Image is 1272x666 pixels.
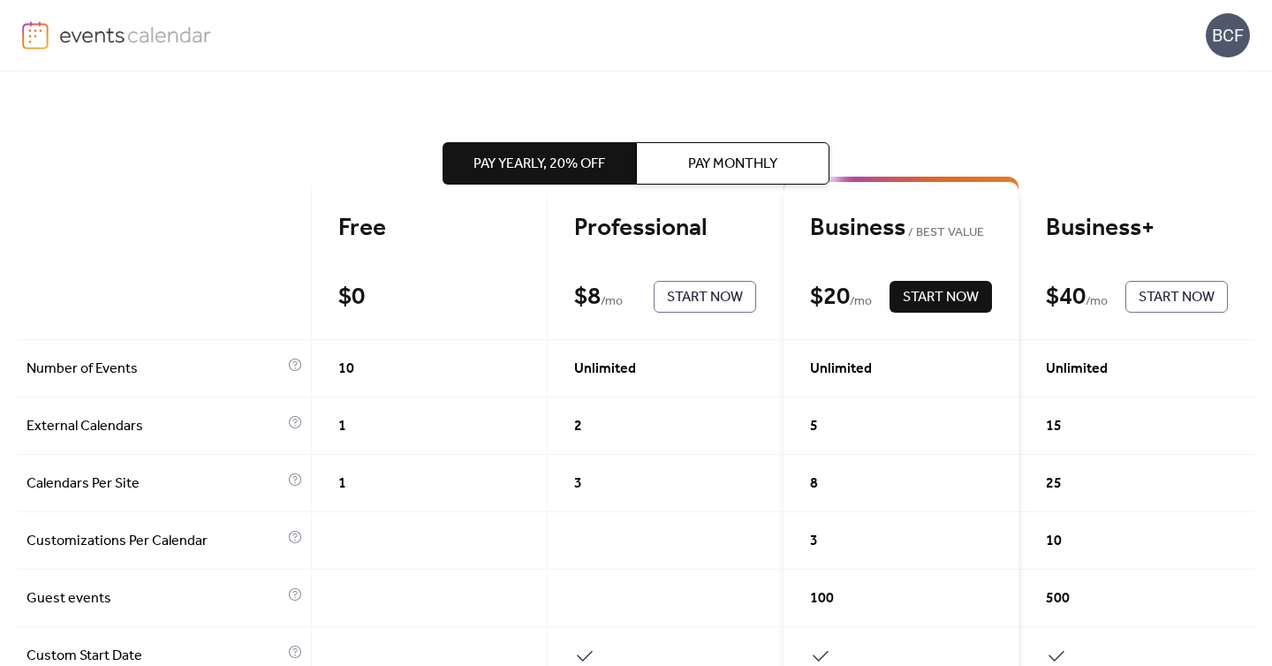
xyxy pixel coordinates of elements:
div: $ 20 [810,282,850,313]
div: Free [338,213,520,244]
span: Unlimited [810,359,872,380]
span: Customizations Per Calendar [26,531,284,552]
span: 25 [1046,473,1062,495]
span: / mo [850,291,872,313]
span: External Calendars [26,416,284,437]
span: Calendars Per Site [26,473,284,495]
span: 10 [338,359,354,380]
span: Start Now [1139,287,1215,308]
span: Unlimited [574,359,636,380]
div: Business [810,213,992,244]
div: $ 0 [338,282,365,313]
span: 3 [810,531,818,552]
span: 1 [338,473,346,495]
img: logo [22,21,49,49]
span: Start Now [903,287,979,308]
span: Pay Monthly [688,154,777,175]
img: logo-type [59,21,212,48]
span: 2 [574,416,582,437]
span: Guest events [26,588,284,609]
span: Number of Events [26,359,284,380]
button: Start Now [890,281,992,313]
button: Pay Yearly, 20% off [443,142,636,185]
div: $ 40 [1046,282,1086,313]
span: 15 [1046,416,1062,437]
span: Unlimited [1046,359,1108,380]
span: / mo [1086,291,1108,313]
span: Pay Yearly, 20% off [473,154,605,175]
button: Start Now [1125,281,1228,313]
button: Start Now [654,281,756,313]
span: 3 [574,473,582,495]
span: 1 [338,416,346,437]
span: Start Now [667,287,743,308]
button: Pay Monthly [636,142,829,185]
span: 5 [810,416,818,437]
span: 10 [1046,531,1062,552]
span: 8 [810,473,818,495]
span: 500 [1046,588,1070,609]
span: 100 [810,588,834,609]
span: / mo [601,291,623,313]
div: $ 8 [574,282,601,313]
div: BCF [1206,13,1250,57]
div: Business+ [1046,213,1228,244]
span: BEST VALUE [905,223,984,244]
